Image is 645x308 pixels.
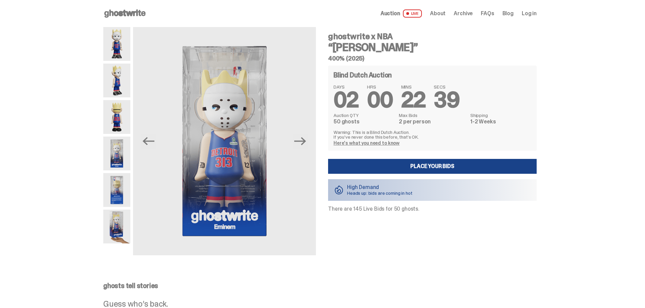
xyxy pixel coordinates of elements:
[347,191,412,195] p: Heads up: bids are coming in hot
[434,85,459,89] span: SECS
[103,27,130,61] img: Copy%20of%20Eminem_NBA_400_1.png
[454,11,473,16] a: Archive
[502,11,514,16] a: Blog
[367,85,393,89] span: HRS
[103,173,130,207] img: Eminem_NBA_400_13.png
[334,140,400,146] a: Here's what you need to know
[334,113,395,118] dt: Auction QTY
[334,85,359,89] span: DAYS
[328,206,537,212] p: There are 145 Live Bids for 50 ghosts.
[401,85,426,89] span: MINS
[334,130,531,139] p: Warning: This is a Blind Dutch Auction. If you’ve never done this before, that’s OK.
[334,119,395,124] dd: 50 ghosts
[403,9,422,18] span: LIVE
[481,11,494,16] a: FAQs
[470,113,531,118] dt: Shipping
[434,86,459,114] span: 39
[334,72,392,78] h4: Blind Dutch Auction
[367,86,393,114] span: 00
[293,134,308,149] button: Next
[103,100,130,134] img: Copy%20of%20Eminem_NBA_400_6.png
[401,86,426,114] span: 22
[430,11,446,16] a: About
[103,210,130,243] img: eminem%20scale.png
[103,137,130,170] img: Eminem_NBA_400_12.png
[328,42,537,53] h3: “[PERSON_NAME]”
[103,282,537,289] p: ghosts tell stories
[328,55,537,62] h5: 400% (2025)
[328,32,537,41] h4: ghostwrite x NBA
[522,11,537,16] a: Log in
[334,86,359,114] span: 02
[470,119,531,124] dd: 1-2 Weeks
[347,185,412,190] p: High Demand
[399,113,466,118] dt: Max Bids
[399,119,466,124] dd: 2 per person
[381,11,400,16] span: Auction
[103,64,130,97] img: Copy%20of%20Eminem_NBA_400_3.png
[133,27,316,255] img: Eminem_NBA_400_12.png
[328,159,537,174] a: Place your Bids
[381,9,422,18] a: Auction LIVE
[141,134,156,149] button: Previous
